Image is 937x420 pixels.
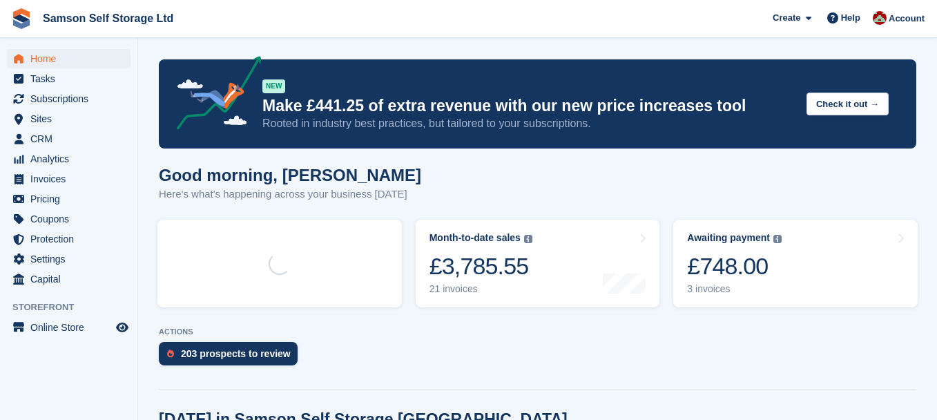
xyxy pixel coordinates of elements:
[7,269,131,289] a: menu
[30,89,113,108] span: Subscriptions
[30,249,113,269] span: Settings
[687,283,782,295] div: 3 invoices
[7,209,131,229] a: menu
[12,300,137,314] span: Storefront
[262,96,795,116] p: Make £441.25 of extra revenue with our new price increases tool
[687,232,770,244] div: Awaiting payment
[30,269,113,289] span: Capital
[806,93,889,115] button: Check it out →
[7,249,131,269] a: menu
[889,12,925,26] span: Account
[7,318,131,337] a: menu
[30,69,113,88] span: Tasks
[773,11,800,25] span: Create
[7,49,131,68] a: menu
[30,209,113,229] span: Coupons
[773,235,782,243] img: icon-info-grey-7440780725fd019a000dd9b08b2336e03edf1995a4989e88bcd33f0948082b44.svg
[30,318,113,337] span: Online Store
[524,235,532,243] img: icon-info-grey-7440780725fd019a000dd9b08b2336e03edf1995a4989e88bcd33f0948082b44.svg
[11,8,32,29] img: stora-icon-8386f47178a22dfd0bd8f6a31ec36ba5ce8667c1dd55bd0f319d3a0aa187defe.svg
[841,11,860,25] span: Help
[7,69,131,88] a: menu
[30,169,113,189] span: Invoices
[262,116,795,131] p: Rooted in industry best practices, but tailored to your subscriptions.
[7,169,131,189] a: menu
[30,129,113,149] span: CRM
[429,283,532,295] div: 21 invoices
[37,7,179,30] a: Samson Self Storage Ltd
[114,319,131,336] a: Preview store
[429,252,532,280] div: £3,785.55
[30,49,113,68] span: Home
[416,220,660,307] a: Month-to-date sales £3,785.55 21 invoices
[873,11,887,25] img: Ian
[30,189,113,209] span: Pricing
[7,109,131,128] a: menu
[181,348,291,359] div: 203 prospects to review
[262,79,285,93] div: NEW
[30,149,113,169] span: Analytics
[7,129,131,149] a: menu
[7,149,131,169] a: menu
[159,166,421,184] h1: Good morning, [PERSON_NAME]
[7,189,131,209] a: menu
[159,327,916,336] p: ACTIONS
[7,229,131,249] a: menu
[30,229,113,249] span: Protection
[673,220,918,307] a: Awaiting payment £748.00 3 invoices
[159,342,305,372] a: 203 prospects to review
[687,252,782,280] div: £748.00
[159,187,421,202] p: Here's what's happening across your business [DATE]
[30,109,113,128] span: Sites
[429,232,521,244] div: Month-to-date sales
[165,56,262,135] img: price-adjustments-announcement-icon-8257ccfd72463d97f412b2fc003d46551f7dbcb40ab6d574587a9cd5c0d94...
[7,89,131,108] a: menu
[167,350,174,358] img: prospect-51fa495bee0391a8d652442698ab0144808aea92771e9ea1ae160a38d050c398.svg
